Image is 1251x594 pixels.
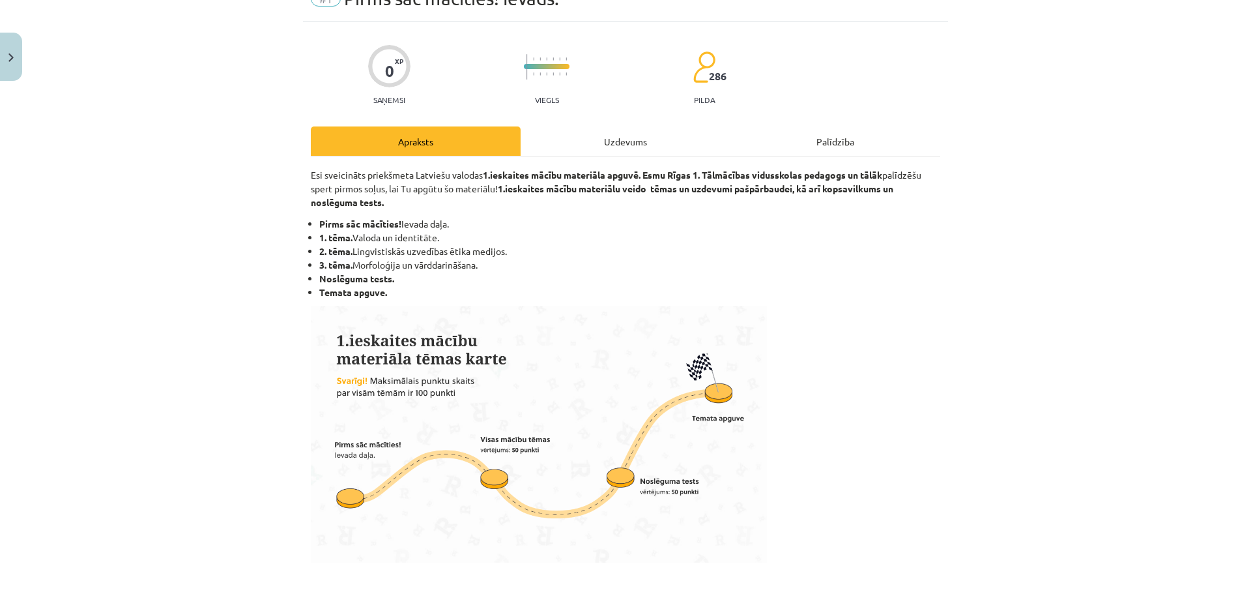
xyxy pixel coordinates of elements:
img: icon-short-line-57e1e144782c952c97e751825c79c345078a6d821885a25fce030b3d8c18986b.svg [533,57,534,61]
strong: Noslēguma tests. [319,273,394,284]
img: icon-short-line-57e1e144782c952c97e751825c79c345078a6d821885a25fce030b3d8c18986b.svg [559,57,560,61]
img: students-c634bb4e5e11cddfef0936a35e636f08e4e9abd3cc4e673bd6f9a4125e45ecb1.svg [693,51,715,83]
img: icon-short-line-57e1e144782c952c97e751825c79c345078a6d821885a25fce030b3d8c18986b.svg [553,72,554,76]
b: 1.ieskaites mācību materiālu veido tēmas un uzdevumi pašpārbaudei, kā arī kopsavilkums un noslēgu... [311,183,893,208]
div: Apraksts [311,126,521,156]
li: Lingvistiskās uzvedības ētika medijos. [319,245,940,258]
b: 1.ieskaites mācību materiāla apguvē. Esmu Rīgas 1. Tālmācības vidusskolas pedagogs un tālāk [483,169,882,181]
strong: 1. tēma. [319,231,352,243]
div: 0 [385,62,394,80]
img: icon-short-line-57e1e144782c952c97e751825c79c345078a6d821885a25fce030b3d8c18986b.svg [566,57,567,61]
div: Uzdevums [521,126,730,156]
img: icon-short-line-57e1e144782c952c97e751825c79c345078a6d821885a25fce030b3d8c18986b.svg [546,72,547,76]
p: pilda [694,95,715,104]
span: XP [395,57,403,65]
strong: 3. tēma. [319,259,352,271]
strong: 2. tēma. [319,245,352,257]
li: Ievada daļa. [319,217,940,231]
p: Viegls [535,95,559,104]
img: icon-close-lesson-0947bae3869378f0d4975bcd49f059093ad1ed9edebbc8119c70593378902aed.svg [8,53,14,62]
img: icon-short-line-57e1e144782c952c97e751825c79c345078a6d821885a25fce030b3d8c18986b.svg [566,72,567,76]
strong: Pirms sāc mācīties! [319,218,401,230]
div: Palīdzība [730,126,940,156]
strong: Temata apguve. [319,286,387,298]
img: icon-short-line-57e1e144782c952c97e751825c79c345078a6d821885a25fce030b3d8c18986b.svg [539,57,541,61]
img: icon-short-line-57e1e144782c952c97e751825c79c345078a6d821885a25fce030b3d8c18986b.svg [546,57,547,61]
img: icon-short-line-57e1e144782c952c97e751825c79c345078a6d821885a25fce030b3d8c18986b.svg [539,72,541,76]
li: Valoda un identitāte. [319,231,940,245]
li: Morfoloģija un vārddarināšana. [319,258,940,272]
span: 286 [709,70,726,82]
img: icon-short-line-57e1e144782c952c97e751825c79c345078a6d821885a25fce030b3d8c18986b.svg [533,72,534,76]
img: icon-short-line-57e1e144782c952c97e751825c79c345078a6d821885a25fce030b3d8c18986b.svg [553,57,554,61]
img: icon-short-line-57e1e144782c952c97e751825c79c345078a6d821885a25fce030b3d8c18986b.svg [559,72,560,76]
p: Saņemsi [368,95,410,104]
img: icon-long-line-d9ea69661e0d244f92f715978eff75569469978d946b2353a9bb055b3ed8787d.svg [526,54,528,80]
p: Esi sveicināts priekšmeta Latviešu valodas palīdzēšu spert pirmos soļus, lai Tu apgūtu šo materiālu! [311,168,940,209]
